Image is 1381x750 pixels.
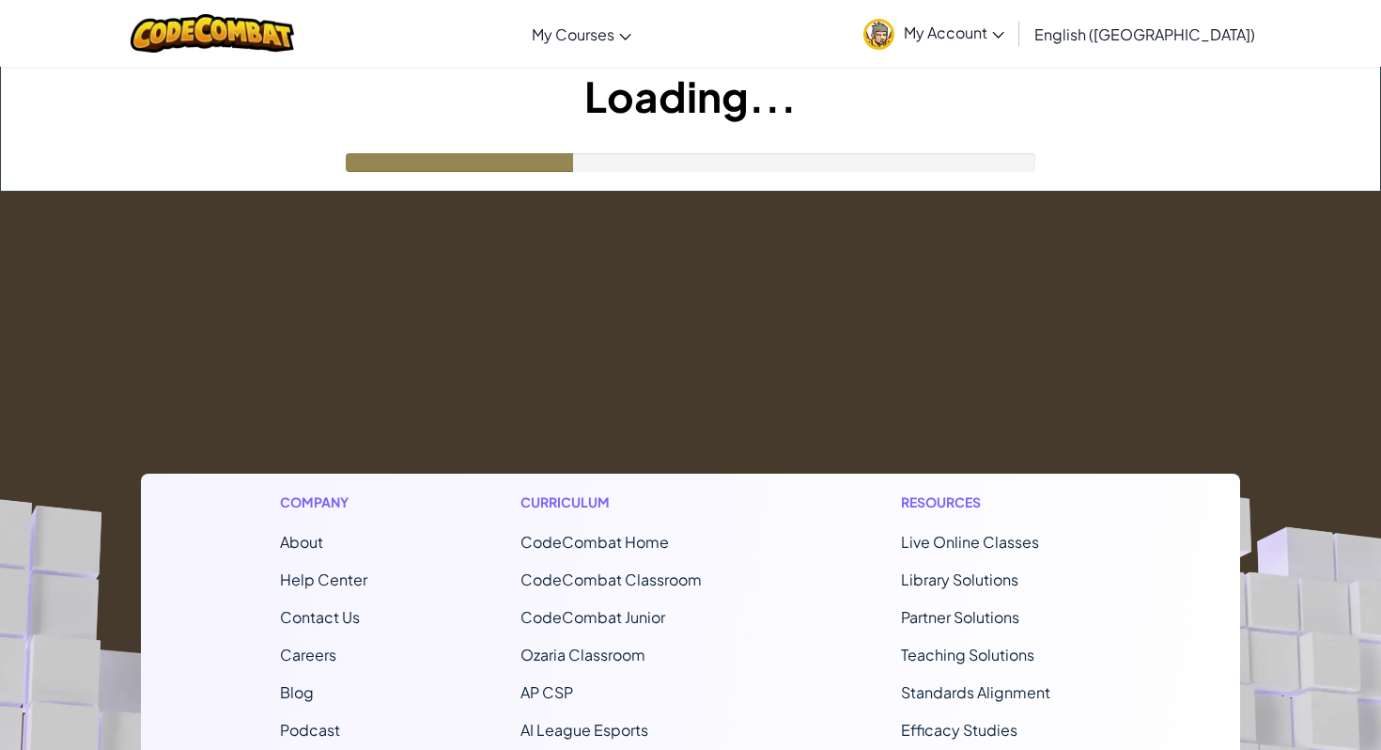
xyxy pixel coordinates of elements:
[520,532,669,552] span: CodeCombat Home
[280,532,323,552] a: About
[901,607,1019,627] a: Partner Solutions
[520,645,645,664] a: Ozaria Classroom
[520,682,573,702] a: AP CSP
[280,607,360,627] span: Contact Us
[131,14,295,53] img: CodeCombat logo
[901,492,1101,512] h1: Resources
[280,492,367,512] h1: Company
[280,720,340,740] a: Podcast
[1,67,1380,125] h1: Loading...
[532,24,614,44] span: My Courses
[904,23,1004,42] span: My Account
[280,570,367,589] a: Help Center
[520,720,648,740] a: AI League Esports
[522,8,641,59] a: My Courses
[901,570,1018,589] a: Library Solutions
[1034,24,1255,44] span: English ([GEOGRAPHIC_DATA])
[520,570,702,589] a: CodeCombat Classroom
[863,19,894,50] img: avatar
[901,532,1039,552] a: Live Online Classes
[901,720,1017,740] a: Efficacy Studies
[854,4,1014,63] a: My Account
[520,492,748,512] h1: Curriculum
[280,645,336,664] a: Careers
[901,645,1034,664] a: Teaching Solutions
[280,682,314,702] a: Blog
[901,682,1050,702] a: Standards Alignment
[1025,8,1265,59] a: English ([GEOGRAPHIC_DATA])
[520,607,665,627] a: CodeCombat Junior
